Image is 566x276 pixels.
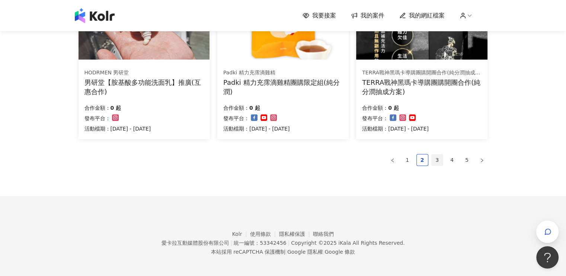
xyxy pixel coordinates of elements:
button: right [476,154,488,166]
span: 我要接案 [312,12,336,20]
li: 5 [461,154,473,166]
div: Copyright © 2025 All Rights Reserved. [291,240,404,246]
span: right [480,158,484,163]
iframe: Help Scout Beacon - Open [536,246,559,269]
p: 活動檔期：[DATE] - [DATE] [223,124,290,133]
a: iKala [338,240,351,246]
a: 聯絡我們 [313,231,334,237]
p: 合作金額： [84,103,111,112]
span: 我的案件 [361,12,384,20]
div: 愛卡拉互動媒體股份有限公司 [161,240,229,246]
a: 使用條款 [250,231,279,237]
a: Kolr [232,231,250,237]
a: 隱私權保護 [279,231,313,237]
div: Padki 精力充霈滴雞精團購限定組(純分潤) [223,78,343,96]
li: 3 [431,154,443,166]
a: 2 [417,154,428,166]
a: 4 [447,154,458,166]
a: 1 [402,154,413,166]
button: left [387,154,399,166]
span: 本站採用 reCAPTCHA 保護機制 [211,247,355,256]
span: | [285,249,287,255]
div: HODRMEN 男研堂 [84,69,204,77]
span: | [230,240,232,246]
a: Google 條款 [324,249,355,255]
li: Next Page [476,154,488,166]
p: 活動檔期：[DATE] - [DATE] [362,124,429,133]
p: 發布平台： [223,114,249,123]
a: 我要接案 [303,12,336,20]
a: 3 [432,154,443,166]
p: 0 起 [249,103,260,112]
div: Padki 精力充霈滴雞精 [223,69,342,77]
a: 我的網紅檔案 [399,12,445,20]
li: 2 [416,154,428,166]
span: 我的網紅檔案 [409,12,445,20]
img: logo [75,8,115,23]
a: 5 [461,154,473,166]
p: 合作金額： [223,103,249,112]
span: | [288,240,290,246]
li: Previous Page [387,154,399,166]
p: 發布平台： [362,114,388,123]
li: 1 [402,154,413,166]
div: 統一編號：53342456 [234,240,286,246]
p: 發布平台： [84,114,111,123]
a: Google 隱私權 [287,249,323,255]
p: 0 起 [111,103,121,112]
a: 我的案件 [351,12,384,20]
div: TERRA戰神黑瑪卡導購團購開團合作(純分潤抽成方案) [362,78,482,96]
span: | [323,249,325,255]
p: 合作金額： [362,103,388,112]
p: 活動檔期：[DATE] - [DATE] [84,124,151,133]
div: 男研堂【胺基酸多功能洗面乳】推廣(互惠合作) [84,78,204,96]
p: 0 起 [388,103,399,112]
span: left [390,158,395,163]
div: TERRA戰神黑瑪卡導購團購開團合作(純分潤抽成方案) [362,69,481,77]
